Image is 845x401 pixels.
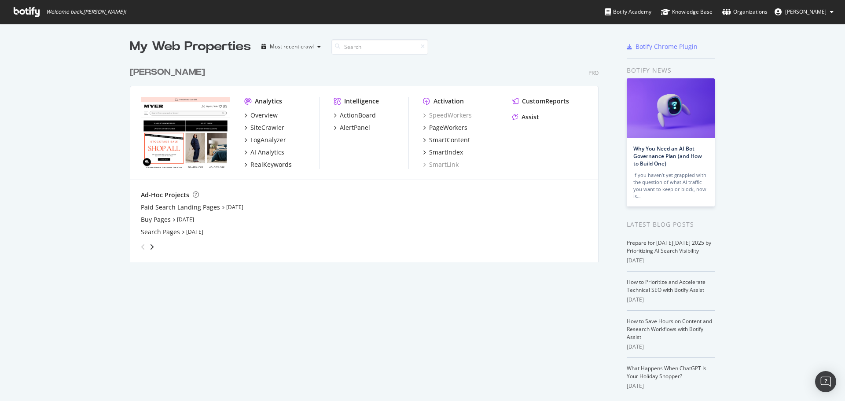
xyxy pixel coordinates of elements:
[633,145,702,167] a: Why You Need an AI Bot Governance Plan (and How to Build One)
[627,382,715,390] div: [DATE]
[149,243,155,251] div: angle-right
[186,228,203,235] a: [DATE]
[340,123,370,132] div: AlertPanel
[434,97,464,106] div: Activation
[627,343,715,351] div: [DATE]
[627,78,715,138] img: Why You Need an AI Bot Governance Plan (and How to Build One)
[141,191,189,199] div: Ad-Hoc Projects
[627,278,705,294] a: How to Prioritize and Accelerate Technical SEO with Botify Assist
[627,66,715,75] div: Botify news
[588,69,599,77] div: Pro
[627,220,715,229] div: Latest Blog Posts
[255,97,282,106] div: Analytics
[141,215,171,224] a: Buy Pages
[244,111,278,120] a: Overview
[258,40,324,54] button: Most recent crawl
[130,55,606,262] div: grid
[344,97,379,106] div: Intelligence
[250,123,284,132] div: SiteCrawler
[636,42,698,51] div: Botify Chrome Plugin
[605,7,651,16] div: Botify Academy
[137,240,149,254] div: angle-left
[722,7,768,16] div: Organizations
[244,160,292,169] a: RealKeywords
[423,160,459,169] a: SmartLink
[423,123,467,132] a: PageWorkers
[522,97,569,106] div: CustomReports
[423,148,463,157] a: SmartIndex
[250,160,292,169] div: RealKeywords
[177,216,194,223] a: [DATE]
[226,203,243,211] a: [DATE]
[334,111,376,120] a: ActionBoard
[244,148,284,157] a: AI Analytics
[768,5,841,19] button: [PERSON_NAME]
[627,257,715,265] div: [DATE]
[627,42,698,51] a: Botify Chrome Plugin
[429,136,470,144] div: SmartContent
[130,66,205,79] div: [PERSON_NAME]
[141,228,180,236] a: Search Pages
[250,111,278,120] div: Overview
[270,44,314,49] div: Most recent crawl
[429,148,463,157] div: SmartIndex
[141,97,230,168] img: myer.com.au
[627,364,706,380] a: What Happens When ChatGPT Is Your Holiday Shopper?
[522,113,539,121] div: Assist
[141,203,220,212] a: Paid Search Landing Pages
[244,136,286,144] a: LogAnalyzer
[512,113,539,121] a: Assist
[429,123,467,132] div: PageWorkers
[785,8,827,15] span: Joan Tsepofat
[633,172,708,200] div: If you haven’t yet grappled with the question of what AI traffic you want to keep or block, now is…
[331,39,428,55] input: Search
[423,111,472,120] a: SpeedWorkers
[627,239,711,254] a: Prepare for [DATE][DATE] 2025 by Prioritizing AI Search Visibility
[244,123,284,132] a: SiteCrawler
[815,371,836,392] div: Open Intercom Messenger
[250,136,286,144] div: LogAnalyzer
[627,317,712,341] a: How to Save Hours on Content and Research Workflows with Botify Assist
[661,7,713,16] div: Knowledge Base
[627,296,715,304] div: [DATE]
[130,66,209,79] a: [PERSON_NAME]
[423,136,470,144] a: SmartContent
[250,148,284,157] div: AI Analytics
[340,111,376,120] div: ActionBoard
[130,38,251,55] div: My Web Properties
[46,8,126,15] span: Welcome back, [PERSON_NAME] !
[512,97,569,106] a: CustomReports
[334,123,370,132] a: AlertPanel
